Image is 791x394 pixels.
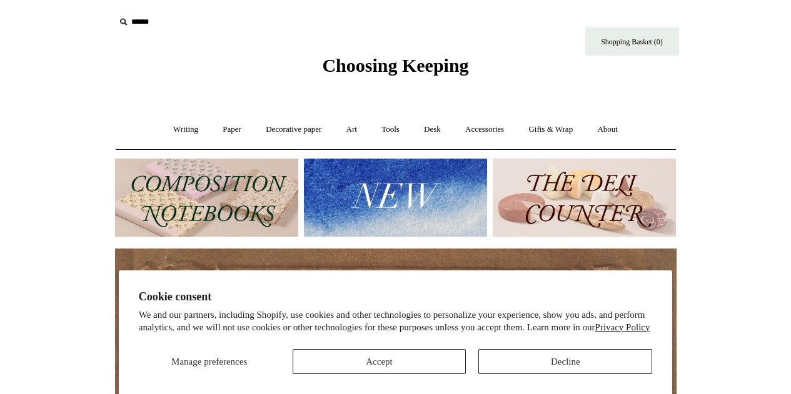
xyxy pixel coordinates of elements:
[585,27,679,56] a: Shopping Basket (0)
[493,159,676,237] img: The Deli Counter
[211,113,253,146] a: Paper
[293,349,466,374] button: Accept
[115,159,298,237] img: 202302 Composition ledgers.jpg__PID:69722ee6-fa44-49dd-a067-31375e5d54ec
[595,322,650,332] a: Privacy Policy
[454,113,515,146] a: Accessories
[517,113,584,146] a: Gifts & Wrap
[322,55,468,76] span: Choosing Keeping
[413,113,452,146] a: Desk
[139,290,653,303] h2: Cookie consent
[171,357,247,367] span: Manage preferences
[304,159,487,237] img: New.jpg__PID:f73bdf93-380a-4a35-bcfe-7823039498e1
[322,65,468,74] a: Choosing Keeping
[139,309,653,333] p: We and our partners, including Shopify, use cookies and other technologies to personalize your ex...
[370,113,411,146] a: Tools
[162,113,209,146] a: Writing
[586,113,629,146] a: About
[254,113,333,146] a: Decorative paper
[139,349,280,374] button: Manage preferences
[478,349,652,374] button: Decline
[335,113,368,146] a: Art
